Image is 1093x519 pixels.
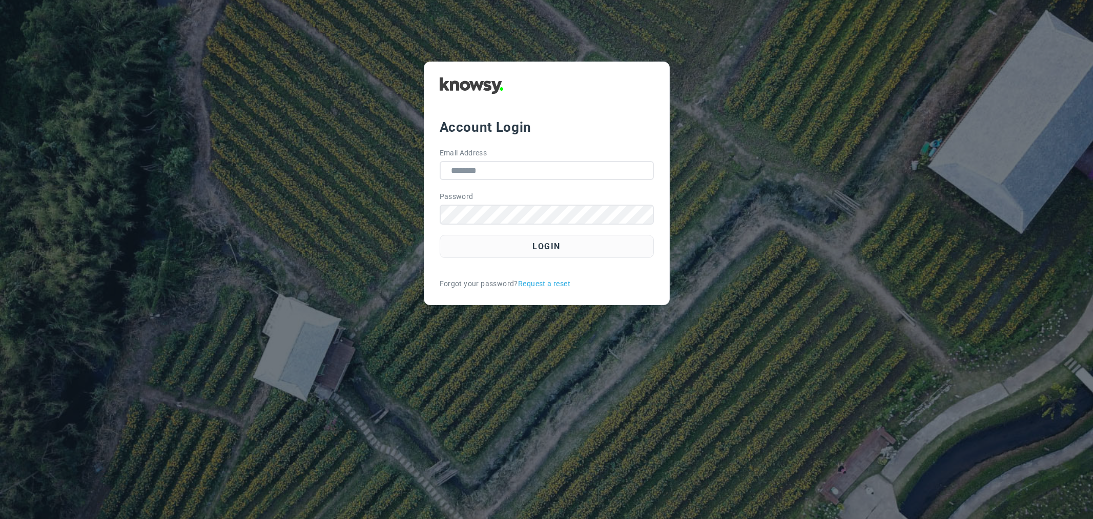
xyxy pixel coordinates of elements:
[440,278,654,289] div: Forgot your password?
[440,148,487,158] label: Email Address
[440,118,654,136] div: Account Login
[440,191,473,202] label: Password
[440,235,654,258] button: Login
[518,278,570,289] a: Request a reset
